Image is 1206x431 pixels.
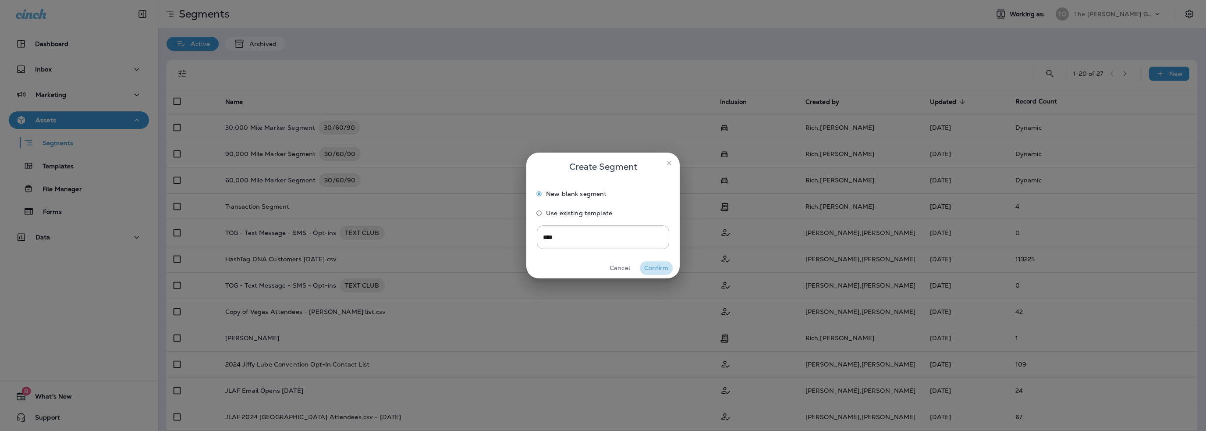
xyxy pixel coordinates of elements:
[569,160,637,174] span: Create Segment
[546,190,607,197] span: New blank segment
[603,261,636,275] button: Cancel
[662,156,676,170] button: close
[546,210,612,217] span: Use existing template
[640,261,673,275] button: Confirm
